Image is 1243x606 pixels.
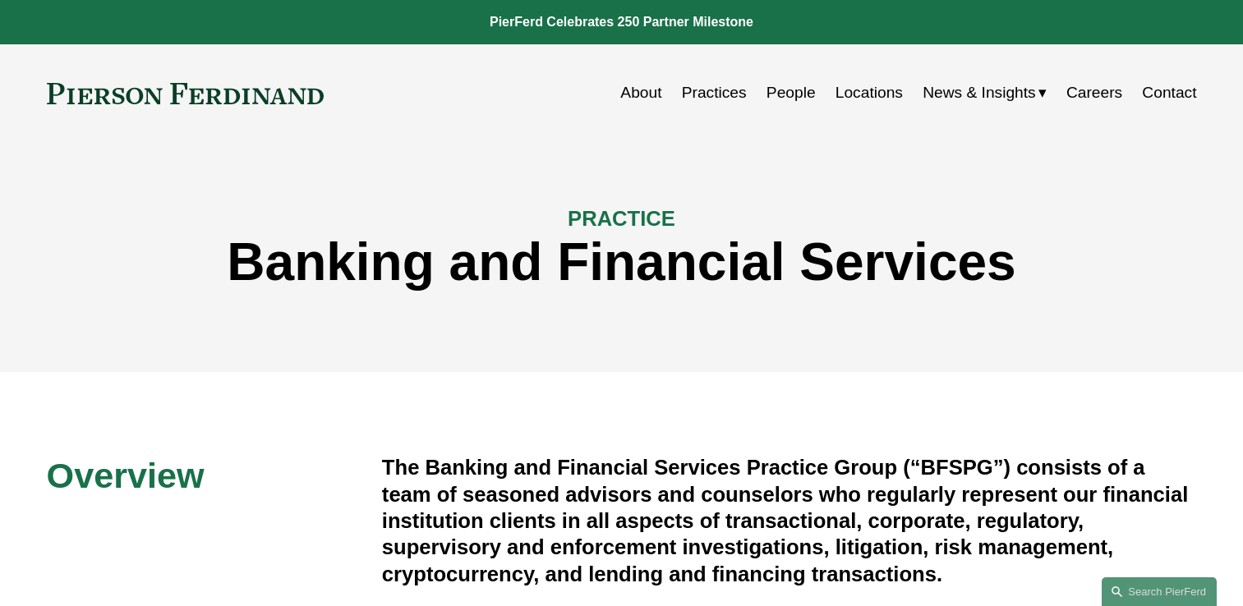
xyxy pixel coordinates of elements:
[382,454,1197,587] h4: The Banking and Financial Services Practice Group (“BFSPG”) consists of a team of seasoned adviso...
[568,207,675,230] span: PRACTICE
[620,77,661,108] a: About
[923,77,1047,108] a: folder dropdown
[923,79,1036,108] span: News & Insights
[1142,77,1196,108] a: Contact
[836,77,903,108] a: Locations
[682,77,747,108] a: Practices
[767,77,816,108] a: People
[47,456,205,495] span: Overview
[47,232,1197,292] h1: Banking and Financial Services
[1066,77,1122,108] a: Careers
[1102,577,1217,606] a: Search this site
